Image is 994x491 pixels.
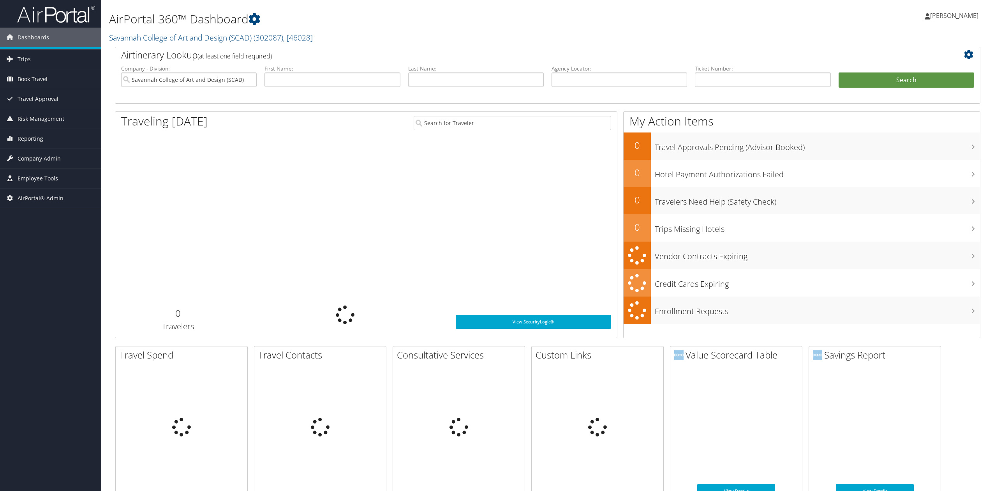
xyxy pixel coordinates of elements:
[414,116,611,130] input: Search for Traveler
[18,109,64,129] span: Risk Management
[624,166,651,179] h2: 0
[655,247,980,262] h3: Vendor Contracts Expiring
[18,129,43,148] span: Reporting
[624,297,980,324] a: Enrollment Requests
[120,348,247,362] h2: Travel Spend
[655,220,980,235] h3: Trips Missing Hotels
[109,32,313,43] a: Savannah College of Art and Design (SCAD)
[456,315,611,329] a: View SecurityLogic®
[258,348,386,362] h2: Travel Contacts
[813,350,822,360] img: domo-logo.png
[655,302,980,317] h3: Enrollment Requests
[624,132,980,160] a: 0Travel Approvals Pending (Advisor Booked)
[18,169,58,188] span: Employee Tools
[624,113,980,129] h1: My Action Items
[283,32,313,43] span: , [ 46028 ]
[930,11,978,20] span: [PERSON_NAME]
[839,72,974,88] button: Search
[813,348,941,362] h2: Savings Report
[254,32,283,43] span: ( 302087 )
[18,28,49,47] span: Dashboards
[695,65,830,72] label: Ticket Number:
[674,350,684,360] img: domo-logo.png
[264,65,400,72] label: First Name:
[624,269,980,297] a: Credit Cards Expiring
[397,348,525,362] h2: Consultative Services
[624,193,651,207] h2: 0
[536,348,663,362] h2: Custom Links
[121,48,902,62] h2: Airtinerary Lookup
[121,65,257,72] label: Company - Division:
[624,139,651,152] h2: 0
[624,214,980,242] a: 0Trips Missing Hotels
[18,149,61,168] span: Company Admin
[624,187,980,214] a: 0Travelers Need Help (Safety Check)
[624,221,651,234] h2: 0
[18,89,58,109] span: Travel Approval
[655,275,980,290] h3: Credit Cards Expiring
[655,193,980,207] h3: Travelers Need Help (Safety Check)
[552,65,687,72] label: Agency Locator:
[121,307,235,320] h2: 0
[197,52,272,60] span: (at least one field required)
[18,49,31,69] span: Trips
[121,113,208,129] h1: Traveling [DATE]
[655,165,980,180] h3: Hotel Payment Authorizations Failed
[674,348,802,362] h2: Value Scorecard Table
[18,189,63,208] span: AirPortal® Admin
[624,242,980,269] a: Vendor Contracts Expiring
[655,138,980,153] h3: Travel Approvals Pending (Advisor Booked)
[925,4,986,27] a: [PERSON_NAME]
[18,69,48,89] span: Book Travel
[109,11,694,27] h1: AirPortal 360™ Dashboard
[17,5,95,23] img: airportal-logo.png
[408,65,544,72] label: Last Name:
[624,160,980,187] a: 0Hotel Payment Authorizations Failed
[121,321,235,332] h3: Travelers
